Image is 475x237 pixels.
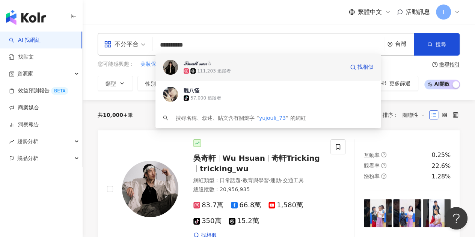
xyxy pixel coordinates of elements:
span: 趨勢分析 [17,133,38,150]
a: searchAI 找網紅 [9,36,41,44]
div: 共 筆 [98,112,133,118]
span: question-circle [381,163,386,168]
span: 繁體中文 [358,8,382,16]
span: 關聯性 [403,109,425,121]
div: 排序： [383,109,429,121]
span: 15.2萬 [229,217,259,225]
button: 觀看率 [267,76,308,91]
a: 洞察報告 [9,121,39,128]
span: 搜尋 [436,41,446,47]
button: 性別 [137,76,173,91]
img: logo [6,10,46,25]
span: 美妝 [207,60,217,68]
span: 性別 [145,81,156,87]
span: 美妝保養 [140,60,161,68]
span: environment [387,42,393,47]
div: 22.6% [431,162,451,170]
span: I [443,8,444,16]
div: 台灣 [395,41,414,47]
span: · [241,177,242,183]
button: 美妝保養 [140,60,162,68]
button: 互動率 [222,76,263,91]
span: 1,580萬 [268,201,303,209]
button: 美妝 [207,60,218,68]
div: 不分平台 [104,38,139,50]
span: 您可能感興趣： [98,60,134,68]
span: 奇軒Tricking [271,154,320,163]
span: 互動率 [364,152,380,158]
span: Wu Hsuan [222,154,265,163]
span: tricking_wu [200,164,249,173]
span: 追蹤數 [185,81,201,87]
span: 競品分析 [17,150,38,167]
div: 網紅類型 ： [193,177,321,184]
span: · [281,177,282,183]
button: 追蹤數 [177,76,218,91]
img: post-image [393,199,421,227]
span: 66.8萬 [231,201,261,209]
button: 更多篩選 [373,76,418,91]
img: KOL Avatar [122,161,178,217]
span: 互動率 [230,81,246,87]
span: 合作費用預估 [320,81,352,87]
span: 83.7萬 [193,201,223,209]
button: 類型 [98,76,133,91]
span: 資源庫 [17,65,33,82]
span: 類型 [106,81,116,87]
a: 效益預測報告BETA [9,87,68,95]
button: 彩妝 [167,60,179,68]
span: appstore [104,41,112,48]
span: 更多篩選 [389,80,410,86]
span: 觀看率 [275,81,291,87]
button: 搜尋 [414,33,460,56]
span: 漲粉率 [364,173,380,179]
button: 合作費用預估 [312,76,369,91]
span: 日常話題 [220,177,241,183]
span: 彩妝師 [185,60,201,68]
span: 交通工具 [282,177,303,183]
img: post-image [423,199,451,227]
span: question-circle [381,152,386,157]
span: question-circle [381,174,386,179]
a: 商案媒合 [9,104,39,112]
span: rise [9,139,14,144]
button: 彩妝師 [184,60,201,68]
span: 觀看率 [364,163,380,169]
iframe: Help Scout Beacon - Open [445,207,467,229]
div: 總追蹤數 ： 20,956,935 [193,186,321,193]
span: 彩妝 [168,60,178,68]
span: · [268,177,270,183]
span: 運動 [270,177,281,183]
span: 350萬 [193,217,221,225]
span: 吳奇軒 [193,154,216,163]
span: 教育與學習 [242,177,268,183]
a: 找貼文 [9,53,34,61]
div: 1.28% [431,172,451,181]
span: question-circle [432,62,437,67]
div: 搜尋指引 [439,62,460,68]
div: 0.25% [431,151,451,159]
img: post-image [364,199,392,227]
span: 10,000+ [103,112,128,118]
span: 活動訊息 [406,8,430,15]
